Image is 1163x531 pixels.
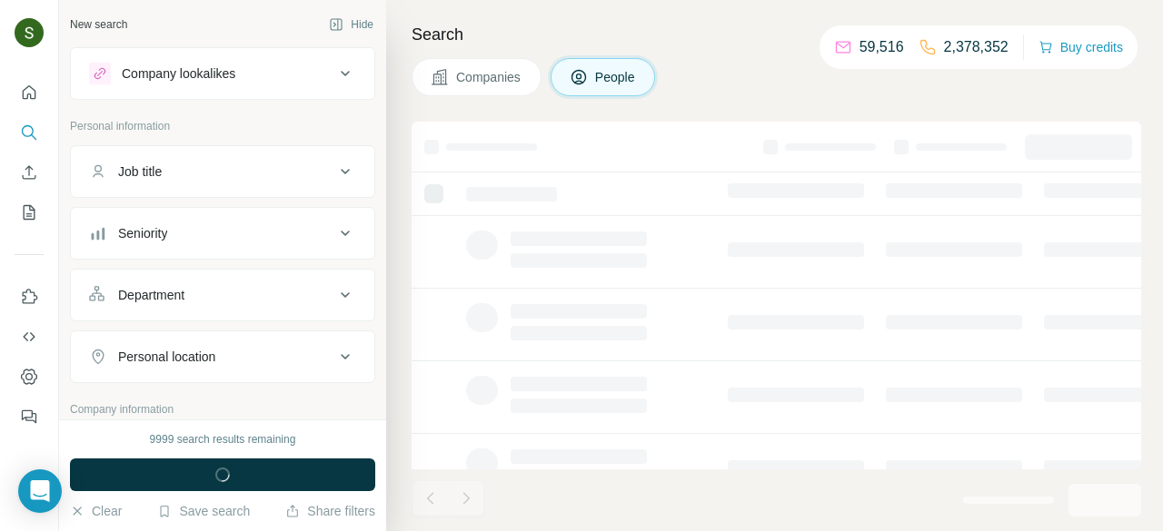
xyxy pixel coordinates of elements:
button: Buy credits [1039,34,1123,60]
div: 9999 search results remaining [150,431,296,447]
div: Personal location [118,348,215,366]
div: Department [118,286,184,304]
button: Personal location [71,335,374,379]
button: Search [15,116,44,149]
h4: Search [412,22,1141,47]
button: Seniority [71,211,374,255]
button: Save search [157,502,250,520]
button: Share filters [285,502,375,520]
p: Personal information [70,118,375,134]
span: People [595,68,637,86]
button: Department [71,273,374,317]
div: Job title [118,162,162,181]
p: 2,378,352 [944,36,1009,58]
button: Clear [70,502,122,520]
img: Avatar [15,18,44,47]
button: Enrich CSV [15,156,44,189]
p: 59,516 [860,36,904,58]
div: Company lookalikes [122,64,235,83]
div: Open Intercom Messenger [18,469,62,513]
button: My lists [15,196,44,229]
button: Quick start [15,76,44,109]
button: Job title [71,150,374,193]
button: Feedback [15,400,44,433]
p: Company information [70,401,375,418]
button: Hide [316,11,386,38]
div: New search [70,16,127,33]
button: Company lookalikes [71,52,374,95]
button: Use Surfe on LinkedIn [15,280,44,313]
button: Dashboard [15,360,44,393]
button: Use Surfe API [15,320,44,353]
span: Companies [456,68,522,86]
div: Seniority [118,224,167,242]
